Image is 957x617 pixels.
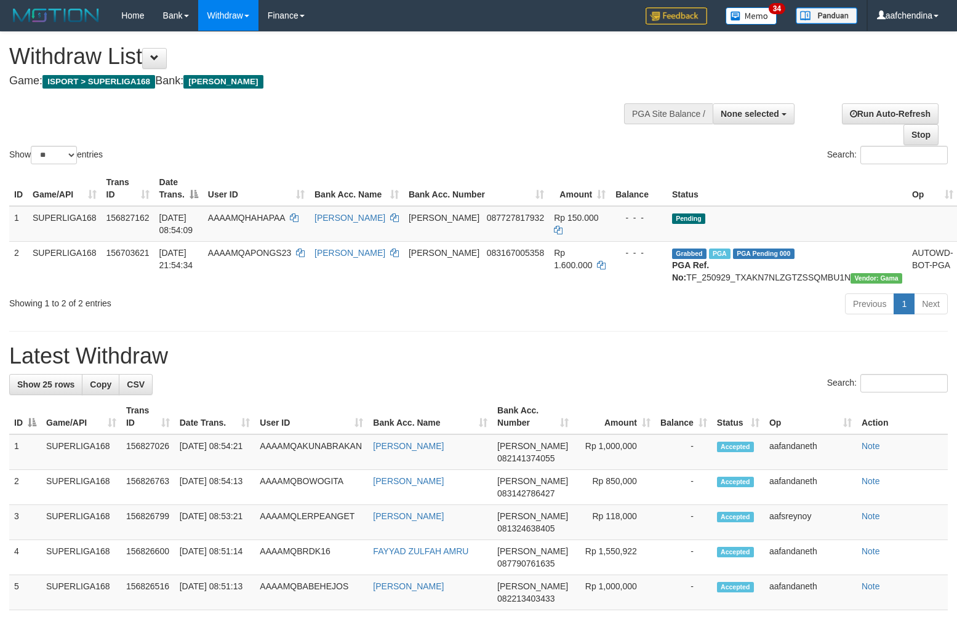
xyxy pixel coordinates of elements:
[903,124,939,145] a: Stop
[492,399,574,434] th: Bank Acc. Number: activate to sort column ascending
[624,103,713,124] div: PGA Site Balance /
[9,292,390,309] div: Showing 1 to 2 of 2 entries
[764,575,857,610] td: aafandaneth
[672,260,709,282] b: PGA Ref. No:
[655,434,712,470] td: -
[106,248,150,258] span: 156703621
[615,247,662,259] div: - - -
[497,594,555,603] span: Copy 082213403433 to clipboard
[894,293,915,314] a: 1
[9,146,103,164] label: Show entries
[497,523,555,533] span: Copy 081324638405 to clipboard
[255,399,368,434] th: User ID: activate to sort column ascending
[487,213,544,223] span: Copy 087727817932 to clipboard
[497,559,555,568] span: Copy 087790761635 to clipboard
[796,7,857,24] img: panduan.png
[862,546,880,556] a: Note
[862,581,880,591] a: Note
[497,476,568,486] span: [PERSON_NAME]
[255,434,368,470] td: AAAAMQAKUNABRAKAN
[373,546,468,556] a: FAYYAD ZULFAH AMRU
[255,540,368,575] td: AAAAMQBRDK16
[574,470,655,505] td: Rp 850,000
[9,505,41,540] td: 3
[9,344,948,368] h1: Latest Withdraw
[41,575,121,610] td: SUPERLIGA168
[860,146,948,164] input: Search:
[208,248,291,258] span: AAAAMQAPONGS23
[764,540,857,575] td: aafandaneth
[554,213,598,223] span: Rp 150.000
[914,293,948,314] a: Next
[842,103,939,124] a: Run Auto-Refresh
[713,103,795,124] button: None selected
[175,505,255,540] td: [DATE] 08:53:21
[9,171,28,206] th: ID
[310,171,404,206] th: Bank Acc. Name: activate to sort column ascending
[409,248,479,258] span: [PERSON_NAME]
[373,511,444,521] a: [PERSON_NAME]
[119,374,153,395] a: CSV
[121,399,175,434] th: Trans ID: activate to sort column ascending
[121,470,175,505] td: 156826763
[709,249,731,259] span: Marked by aafchhiseyha
[314,213,385,223] a: [PERSON_NAME]
[28,206,102,242] td: SUPERLIGA168
[655,505,712,540] td: -
[175,470,255,505] td: [DATE] 08:54:13
[862,476,880,486] a: Note
[769,3,785,14] span: 34
[183,75,263,89] span: [PERSON_NAME]
[655,575,712,610] td: -
[717,442,754,452] span: Accepted
[208,213,285,223] span: AAAAMQHAHAPAA
[764,505,857,540] td: aafsreynoy
[127,380,145,389] span: CSV
[497,581,568,591] span: [PERSON_NAME]
[9,399,41,434] th: ID: activate to sort column descending
[611,171,667,206] th: Balance
[487,248,544,258] span: Copy 083167005358 to clipboard
[255,470,368,505] td: AAAAMQBOWOGITA
[672,213,705,224] span: Pending
[175,575,255,610] td: [DATE] 08:51:13
[862,441,880,451] a: Note
[409,213,479,223] span: [PERSON_NAME]
[314,248,385,258] a: [PERSON_NAME]
[203,171,310,206] th: User ID: activate to sort column ascending
[721,109,779,119] span: None selected
[827,374,948,392] label: Search:
[655,540,712,575] td: -
[175,399,255,434] th: Date Trans.: activate to sort column ascending
[615,212,662,224] div: - - -
[764,470,857,505] td: aafandaneth
[717,547,754,557] span: Accepted
[17,380,74,389] span: Show 25 rows
[860,374,948,392] input: Search:
[41,540,121,575] td: SUPERLIGA168
[574,505,655,540] td: Rp 118,000
[404,171,549,206] th: Bank Acc. Number: activate to sort column ascending
[121,540,175,575] td: 156826600
[667,171,907,206] th: Status
[82,374,119,395] a: Copy
[764,399,857,434] th: Op: activate to sort column ascending
[255,505,368,540] td: AAAAMQLERPEANGET
[373,581,444,591] a: [PERSON_NAME]
[9,75,626,87] h4: Game: Bank:
[255,575,368,610] td: AAAAMQBABEHEJOS
[554,248,592,270] span: Rp 1.600.000
[655,399,712,434] th: Balance: activate to sort column ascending
[159,248,193,270] span: [DATE] 21:54:34
[9,434,41,470] td: 1
[646,7,707,25] img: Feedback.jpg
[28,241,102,289] td: SUPERLIGA168
[121,505,175,540] td: 156826799
[667,241,907,289] td: TF_250929_TXAKN7NLZGTZSSQMBU1N
[31,146,77,164] select: Showentries
[9,241,28,289] td: 2
[574,540,655,575] td: Rp 1,550,922
[9,374,82,395] a: Show 25 rows
[9,206,28,242] td: 1
[574,399,655,434] th: Amount: activate to sort column ascending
